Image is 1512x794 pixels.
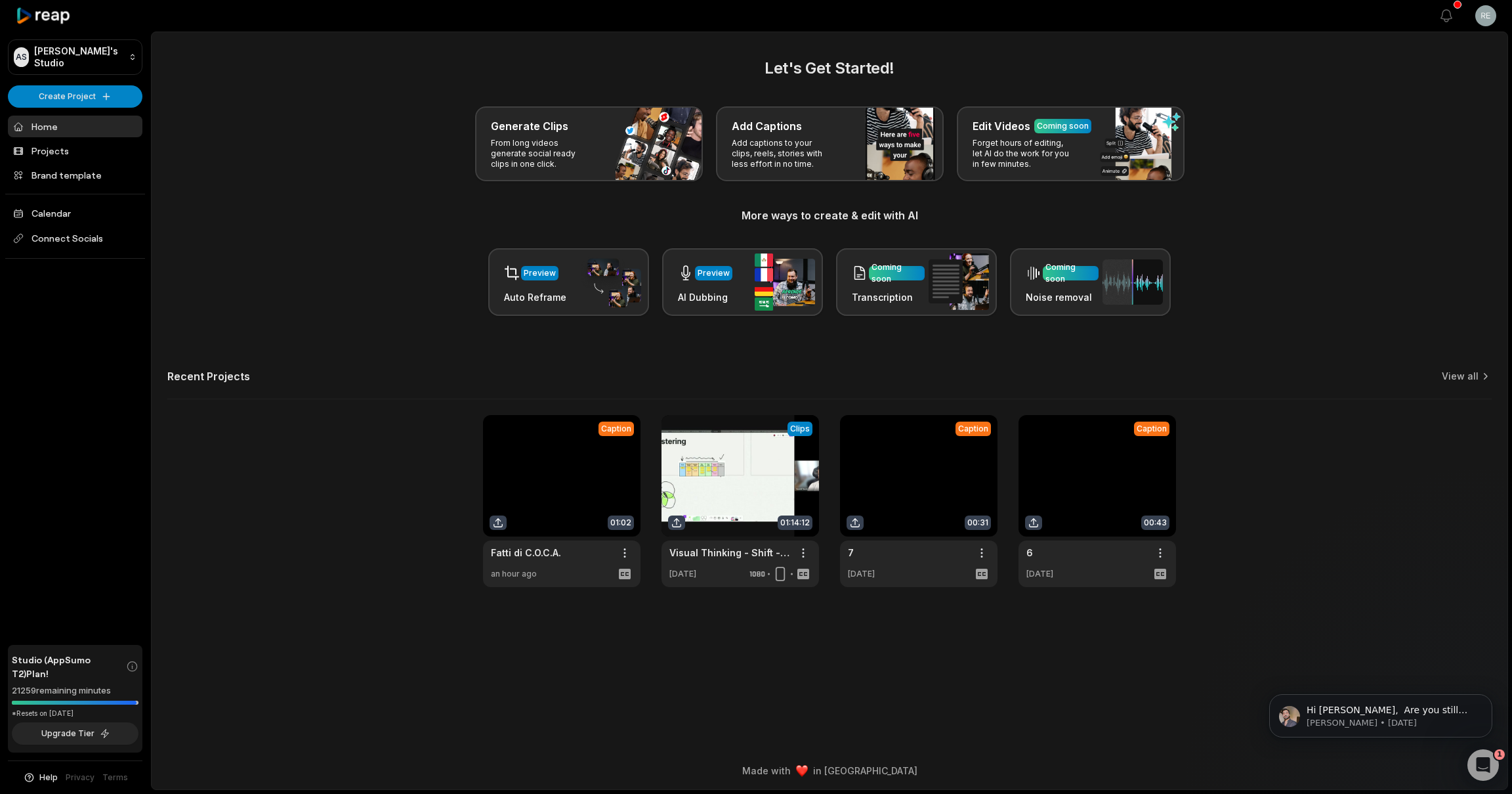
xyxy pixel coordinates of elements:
[8,164,142,186] a: Brand template
[12,709,138,718] div: *Resets on [DATE]
[163,764,1496,778] div: Made with in [GEOGRAPHIC_DATA]
[732,118,802,134] h3: Add Captions
[524,267,556,279] div: Preview
[8,227,142,250] span: Connect Socials
[1037,120,1089,132] div: Coming soon
[669,546,790,560] a: Visual Thinking - Shift - 2025_07_16 17_56 CEST - Recording
[732,138,833,169] p: Add captions to your clips, reels, stories with less effort in no time.
[23,772,58,783] button: Help
[34,45,123,69] p: [PERSON_NAME]'s Studio
[929,254,989,310] img: transcription.png
[1026,290,1099,304] h3: Noise removal
[57,38,219,114] span: Hi [PERSON_NAME], ​ Are you still experiencing issues logging in with Safari, or has the problem ...
[8,140,142,162] a: Projects
[1467,749,1499,781] iframe: Intercom live chat
[12,684,138,697] div: 21259 remaining minutes
[973,138,1074,169] p: Forget hours of editing, let AI do the work for you in few minutes.
[504,290,566,304] h3: Auto Reframe
[8,202,142,224] a: Calendar
[698,267,730,279] div: Preview
[1494,749,1505,760] span: 1
[852,290,925,304] h3: Transcription
[678,290,732,304] h3: AI Dubbing
[755,254,815,311] img: ai_dubbing.png
[1102,259,1163,305] img: noise_removal.png
[66,772,94,783] a: Privacy
[973,118,1030,134] h3: Edit Videos
[12,722,138,745] button: Upgrade Tier
[167,56,1492,80] h2: Let's Get Started!
[1249,667,1512,759] iframe: Intercom notifications message
[57,51,226,62] p: Message from Sam, sent 6w ago
[491,546,561,560] a: Fatti di C.O.C.A.
[167,370,250,383] h2: Recent Projects
[1045,261,1096,285] div: Coming soon
[491,118,568,134] h3: Generate Clips
[1026,546,1033,560] a: 6
[796,765,808,777] img: heart emoji
[581,257,641,308] img: auto_reframe.png
[848,546,854,560] a: 7
[14,47,29,67] div: AS
[12,653,126,680] span: Studio (AppSumo T2) Plan!
[39,772,58,783] span: Help
[8,116,142,137] a: Home
[102,772,128,783] a: Terms
[8,85,142,108] button: Create Project
[167,208,1492,223] h3: More ways to create & edit with AI
[1442,370,1479,383] a: View all
[491,138,593,169] p: From long videos generate social ready clips in one click.
[871,261,922,285] div: Coming soon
